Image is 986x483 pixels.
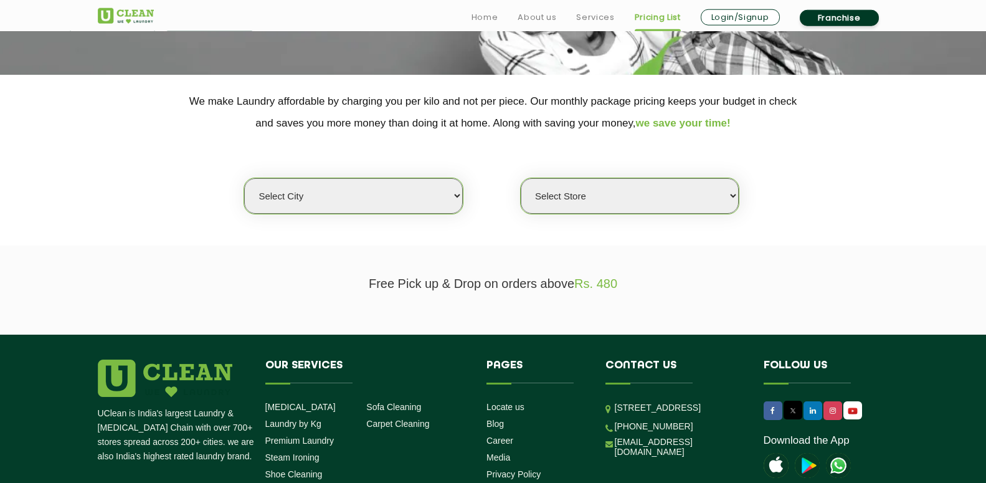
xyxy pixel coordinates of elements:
img: logo.png [98,360,232,397]
p: Free Pick up & Drop on orders above [98,277,889,291]
h4: Follow us [764,360,873,383]
a: Steam Ironing [265,452,320,462]
img: UClean Laundry and Dry Cleaning [826,453,851,478]
h4: Pages [486,360,587,383]
a: Premium Laundry [265,436,334,446]
a: Laundry by Kg [265,419,321,429]
img: playstoreicon.png [795,453,820,478]
a: Sofa Cleaning [366,402,421,412]
img: UClean Laundry and Dry Cleaning [98,8,154,24]
img: UClean Laundry and Dry Cleaning [845,404,861,418]
a: Locate us [486,402,524,412]
a: Services [576,10,614,25]
a: Franchise [800,10,879,26]
a: Career [486,436,513,446]
p: [STREET_ADDRESS] [615,401,745,415]
p: UClean is India's largest Laundry & [MEDICAL_DATA] Chain with over 700+ stores spread across 200+... [98,406,256,464]
a: Shoe Cleaning [265,469,323,479]
a: About us [518,10,556,25]
a: Pricing List [635,10,681,25]
a: [EMAIL_ADDRESS][DOMAIN_NAME] [615,437,745,457]
a: Privacy Policy [486,469,541,479]
p: We make Laundry affordable by charging you per kilo and not per piece. Our monthly package pricin... [98,90,889,134]
h4: Contact us [605,360,745,383]
a: Login/Signup [701,9,780,26]
a: Media [486,452,510,462]
h4: Our Services [265,360,468,383]
a: Download the App [764,434,850,447]
a: [MEDICAL_DATA] [265,402,336,412]
a: Blog [486,419,504,429]
a: [PHONE_NUMBER] [615,421,693,431]
a: Home [472,10,498,25]
img: apple-icon.png [764,453,789,478]
a: Carpet Cleaning [366,419,429,429]
span: Rs. 480 [574,277,617,290]
span: we save your time! [636,117,731,129]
